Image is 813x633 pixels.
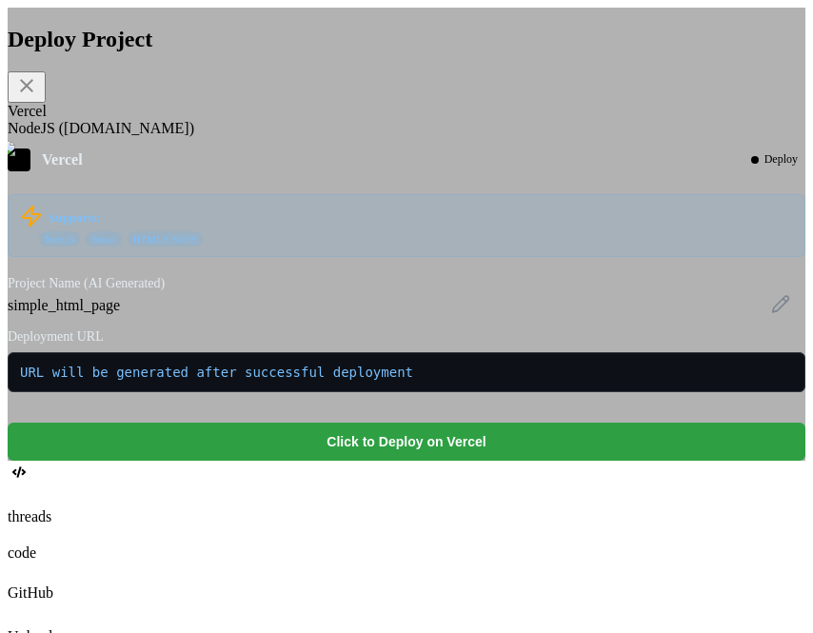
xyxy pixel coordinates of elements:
div: Vercel [8,103,805,120]
button: Click to Deploy on Vercel [8,423,805,461]
button: Edit project name [767,290,794,320]
div: simple_html_page [8,297,805,314]
div: Deploy [744,148,805,170]
label: Deployment URL [8,329,805,345]
label: GitHub [8,584,53,601]
span: React [86,231,121,247]
span: HTML/CSS/JS [128,231,203,247]
div: Vercel [42,151,732,168]
div: NodeJS ([DOMAIN_NAME]) [8,120,805,137]
label: Project Name (AI Generated) [8,276,805,291]
span: Next.js [39,231,80,247]
label: code [8,544,36,561]
span: URL will be generated after successful deployment [20,365,793,380]
h2: Deploy Project [8,27,805,52]
strong: Supports: [49,210,101,226]
label: threads [8,508,51,524]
